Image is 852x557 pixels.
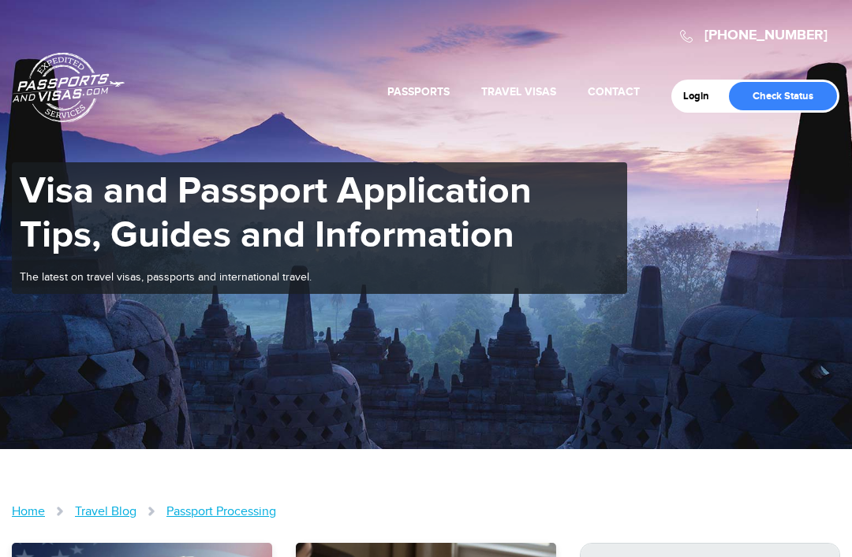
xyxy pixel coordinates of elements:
a: Passports [387,85,450,98]
a: Login [683,90,720,102]
a: Travel Blog [75,504,136,519]
h1: Visa and Passport Application Tips, Guides and Information [20,170,619,258]
a: Check Status [729,82,837,110]
a: Passport Processing [166,504,276,519]
a: [PHONE_NUMBER] [704,27,828,44]
a: Passports & [DOMAIN_NAME] [13,52,125,123]
a: Contact [588,85,640,98]
a: Home [12,504,45,519]
p: The latest on travel visas, passports and international travel. [20,270,619,286]
a: Travel Visas [481,85,556,98]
